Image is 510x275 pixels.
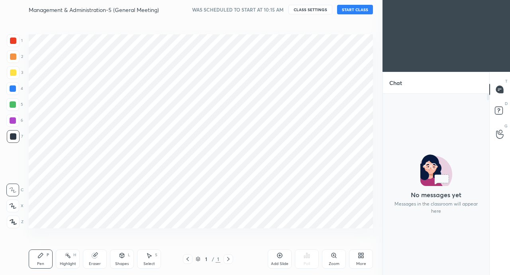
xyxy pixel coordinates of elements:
div: Shapes [115,262,129,266]
div: C [6,184,24,196]
div: Zoom [329,262,339,266]
div: S [155,253,157,257]
div: H [73,253,76,257]
div: More [356,262,366,266]
div: Eraser [89,262,101,266]
h5: WAS SCHEDULED TO START AT 10:15 AM [192,6,284,13]
div: 5 [6,98,23,111]
div: P [47,253,49,257]
p: T [505,78,508,84]
div: Add Slide [271,262,288,266]
div: L [128,253,130,257]
div: Z [7,216,24,228]
button: CLASS SETTINGS [288,5,332,14]
div: 1 [216,255,220,263]
div: Highlight [60,262,76,266]
div: 6 [6,114,23,127]
div: 1 [7,34,23,47]
div: X [6,200,24,212]
div: Select [143,262,155,266]
div: 7 [7,130,23,143]
div: 2 [7,50,23,63]
p: Chat [383,72,408,93]
div: 1 [202,257,210,261]
button: START CLASS [337,5,373,14]
div: Pen [37,262,44,266]
div: 4 [6,82,23,95]
p: G [504,123,508,129]
div: / [212,257,214,261]
div: 3 [7,66,23,79]
h4: Management & Administration-5 (General Meeting) [29,6,159,14]
p: D [505,101,508,107]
